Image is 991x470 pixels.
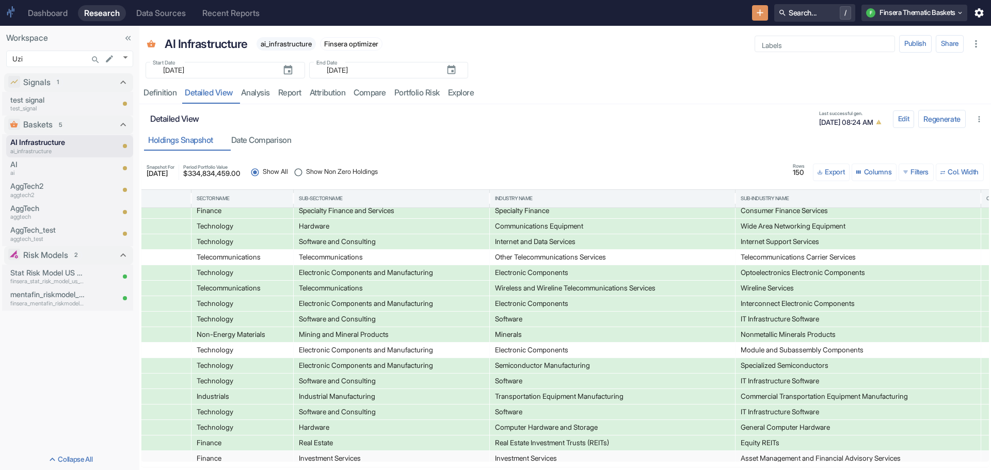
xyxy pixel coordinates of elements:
[263,167,288,177] span: Show All
[197,404,288,419] div: Technology
[741,234,976,249] div: Internet Support Services
[899,35,932,53] button: Publish
[197,420,288,435] div: Technology
[197,219,288,234] div: Technology
[299,435,484,450] div: Real Estate
[495,343,730,358] div: Electronic Components
[4,73,133,92] div: Signals1
[197,451,288,466] div: Finance
[197,312,288,327] div: Technology
[741,219,976,234] div: Wide Area Networking Equipment
[819,111,884,116] span: Last successful gen.
[10,235,85,244] p: aggtech_test
[741,451,976,466] div: Asset Management and Financial Advisory Services
[741,195,789,202] div: Sub-Industry Name
[88,53,103,67] button: Search...
[741,250,976,265] div: Telecommunications Carrier Services
[343,193,353,203] button: Sort
[78,5,126,21] a: Research
[793,164,805,168] span: Rows
[495,219,730,234] div: Communications Equipment
[299,195,343,202] div: Sub-Sector Name
[299,420,484,435] div: Hardware
[793,169,805,176] span: 150
[147,40,156,51] span: Basket
[4,116,133,134] div: Baskets5
[741,327,976,342] div: Nonmetallic Minerals Products
[495,358,730,373] div: Semiconductor Manufacturing
[790,193,799,203] button: Sort
[139,83,991,104] div: resource tabs
[741,343,976,358] div: Module and Subassembly Components
[148,135,213,145] div: Holdings Snapshot
[197,389,288,404] div: Industrials
[183,170,241,177] span: $ 334,834,459.00
[147,170,174,177] span: [DATE]
[741,389,976,404] div: Commercial Transportation Equipment Manufacturing
[10,181,85,199] a: AggTech2aggtech2
[10,289,85,300] p: mentafin_riskmodel_us_fs_v0.2c
[10,181,85,192] p: AggTech2
[861,5,967,21] button: FFinsera Thematic Baskets
[183,165,241,169] span: Period Portfolio Value
[299,234,484,249] div: Software and Consulting
[197,203,288,218] div: Finance
[147,165,174,169] span: Snapshot For
[162,33,251,56] div: AI Infrastructure
[495,374,730,388] div: Software
[495,404,730,419] div: Software
[10,203,85,214] p: AggTech
[10,277,85,286] p: finsera_stat_risk_model_us_v2
[197,281,288,296] div: Telecommunications
[918,110,966,128] button: Regenerate
[495,281,730,296] div: Wireless and Wireline Telecommunications Services
[10,94,85,113] a: test signaltest_signal
[495,250,730,265] div: Other Telecommunications Services
[306,167,378,177] span: Show Non Zero Holdings
[299,404,484,419] div: Software and Consulting
[533,193,542,203] button: Sort
[165,35,248,53] p: AI Infrastructure
[10,299,85,308] p: finsera_mentafin_riskmodel_us_fs_v0_2c
[936,35,964,53] button: Share
[10,191,85,200] p: aggtech2
[10,137,85,148] p: AI Infrastructure
[316,59,338,67] label: End Date
[866,8,875,18] div: F
[130,5,192,21] a: Data Sources
[4,246,133,265] div: Risk Models2
[10,104,85,113] p: test_signal
[495,195,533,202] div: Industry Name
[53,78,62,87] span: 1
[299,281,484,296] div: Telecommunications
[197,250,288,265] div: Telecommunications
[84,8,120,18] div: Research
[23,119,53,131] p: Baskets
[813,164,850,181] button: Export
[306,83,350,104] a: attribution
[197,296,288,311] div: Technology
[10,137,85,155] a: AI Infrastructureai_infrastructure
[10,169,85,177] p: ai
[495,234,730,249] div: Internet and Data Services
[197,195,230,202] div: Sector Name
[202,8,260,18] div: Recent Reports
[495,265,730,280] div: Electronic Components
[102,52,117,66] button: edit
[741,265,976,280] div: Optoelectronics Electronic Components
[752,5,768,21] button: New Resource
[10,267,85,279] p: Stat Risk Model US All v2
[230,193,239,203] button: Sort
[197,234,288,249] div: Technology
[10,224,85,236] p: AggTech_test
[10,94,85,106] p: test signal
[2,451,137,468] button: Collapse All
[10,289,85,307] a: mentafin_riskmodel_us_fs_v0.2cfinsera_mentafin_riskmodel_us_fs_v0_2c
[10,147,85,156] p: ai_infrastructure
[231,135,292,145] div: Date Comparison
[197,265,288,280] div: Technology
[299,312,484,327] div: Software and Consulting
[143,88,177,98] div: Definition
[741,404,976,419] div: IT Infrastructure Software
[321,64,438,76] input: yyyy-mm-dd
